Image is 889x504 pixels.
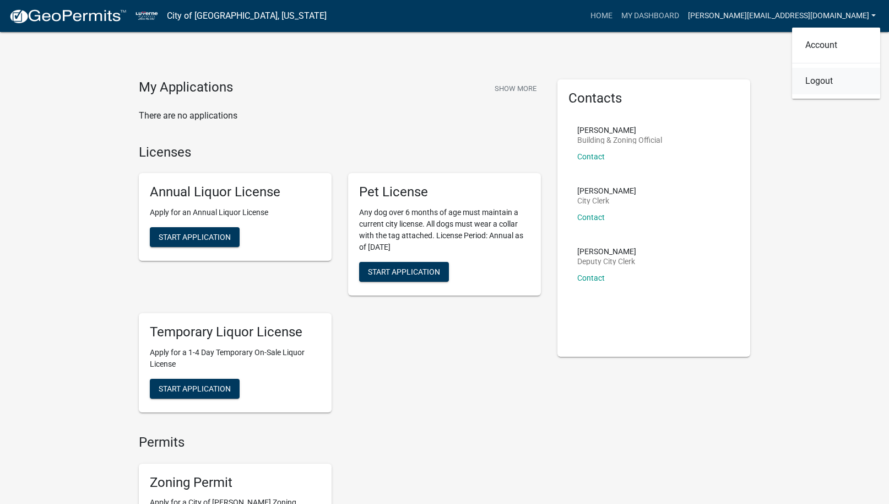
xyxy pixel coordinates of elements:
[150,475,321,491] h5: Zoning Permit
[150,379,240,399] button: Start Application
[792,28,880,99] div: [PERSON_NAME][EMAIL_ADDRESS][DOMAIN_NAME]
[150,324,321,340] h5: Temporary Liquor License
[684,6,880,26] a: [PERSON_NAME][EMAIL_ADDRESS][DOMAIN_NAME]
[359,207,530,253] p: Any dog over 6 months of age must maintain a current city license. All dogs must wear a collar wi...
[617,6,684,26] a: My Dashboard
[792,32,880,58] a: Account
[139,109,541,122] p: There are no applications
[150,184,321,200] h5: Annual Liquor License
[577,248,636,255] p: [PERSON_NAME]
[359,184,530,200] h5: Pet License
[150,227,240,247] button: Start Application
[577,258,636,265] p: Deputy City Clerk
[167,7,327,25] a: City of [GEOGRAPHIC_DATA], [US_STATE]
[159,233,231,242] span: Start Application
[568,90,739,106] h5: Contacts
[577,136,662,144] p: Building & Zoning Official
[577,187,636,195] p: [PERSON_NAME]
[577,126,662,134] p: [PERSON_NAME]
[577,274,605,282] a: Contact
[792,68,880,94] a: Logout
[577,152,605,161] a: Contact
[359,262,449,282] button: Start Application
[490,79,541,98] button: Show More
[150,207,321,218] p: Apply for an Annual Liquor License
[135,8,158,23] img: City of Luverne, Minnesota
[139,79,233,96] h4: My Applications
[139,435,541,451] h4: Permits
[159,384,231,393] span: Start Application
[368,267,440,276] span: Start Application
[586,6,617,26] a: Home
[577,197,636,205] p: City Clerk
[150,347,321,370] p: Apply for a 1-4 Day Temporary On-Sale Liquor License
[577,213,605,222] a: Contact
[139,144,541,160] h4: Licenses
